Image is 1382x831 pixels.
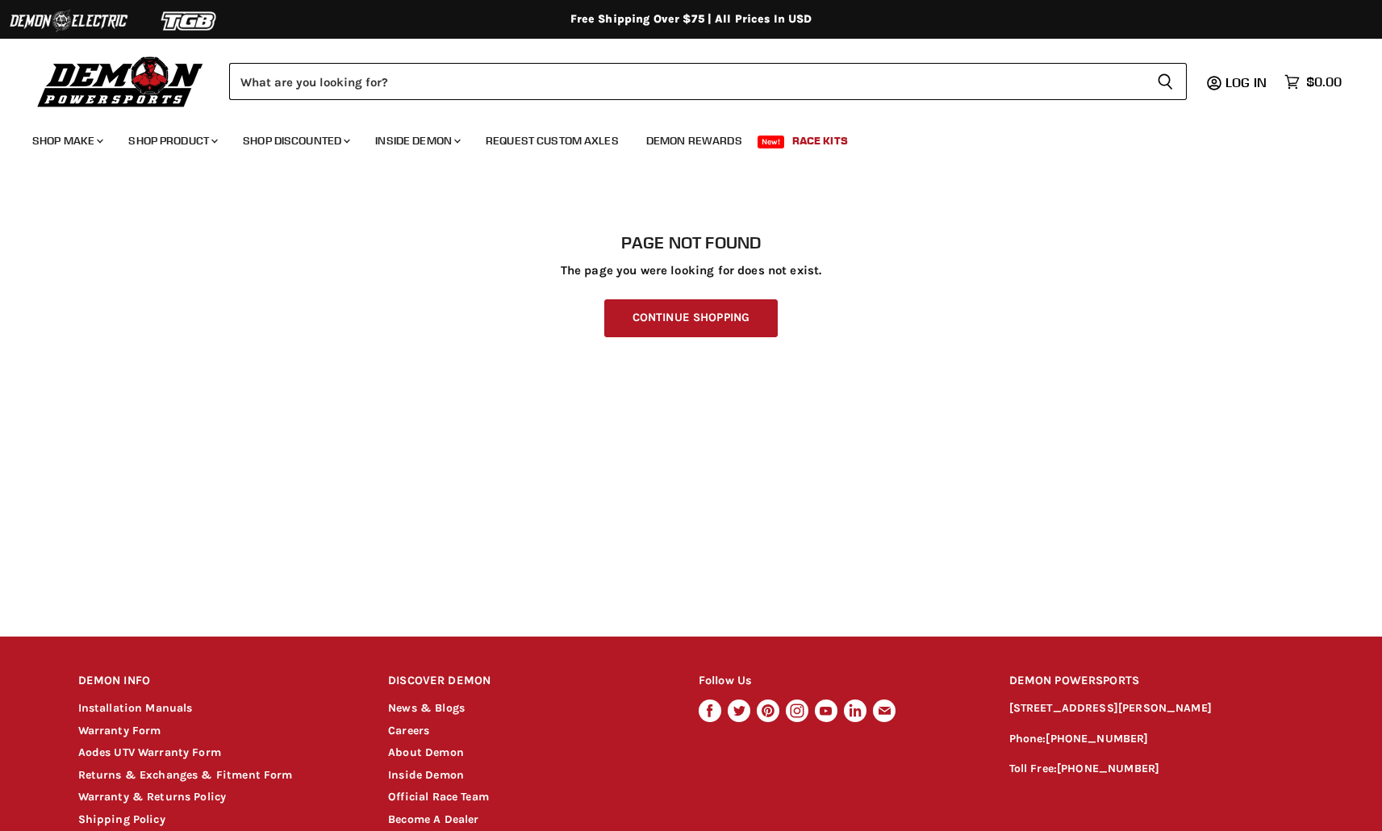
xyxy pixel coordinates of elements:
[20,118,1338,157] ul: Main menu
[388,701,465,715] a: News & Blogs
[363,124,470,157] a: Inside Demon
[231,124,360,157] a: Shop Discounted
[604,299,778,337] a: Continue Shopping
[388,662,668,700] h2: DISCOVER DEMON
[388,745,464,759] a: About Demon
[78,701,193,715] a: Installation Manuals
[699,662,979,700] h2: Follow Us
[1009,730,1305,749] p: Phone:
[388,724,429,737] a: Careers
[388,812,478,826] a: Become A Dealer
[1046,732,1148,745] a: [PHONE_NUMBER]
[634,124,754,157] a: Demon Rewards
[780,124,860,157] a: Race Kits
[116,124,228,157] a: Shop Product
[78,724,161,737] a: Warranty Form
[78,745,221,759] a: Aodes UTV Warranty Form
[1009,760,1305,779] p: Toll Free:
[78,812,165,826] a: Shipping Policy
[78,233,1305,253] h1: Page not found
[8,6,129,36] img: Demon Electric Logo 2
[78,768,293,782] a: Returns & Exchanges & Fitment Form
[1225,74,1267,90] span: Log in
[20,124,113,157] a: Shop Make
[78,264,1305,278] p: The page you were looking for does not exist.
[1057,762,1159,775] a: [PHONE_NUMBER]
[1276,70,1350,94] a: $0.00
[1009,662,1305,700] h2: DEMON POWERSPORTS
[78,790,227,804] a: Warranty & Returns Policy
[46,12,1337,27] div: Free Shipping Over $75 | All Prices In USD
[758,136,785,148] span: New!
[388,768,464,782] a: Inside Demon
[129,6,250,36] img: TGB Logo 2
[1218,75,1276,90] a: Log in
[32,52,209,110] img: Demon Powersports
[78,662,358,700] h2: DEMON INFO
[1009,699,1305,718] p: [STREET_ADDRESS][PERSON_NAME]
[388,790,489,804] a: Official Race Team
[229,63,1187,100] form: Product
[1144,63,1187,100] button: Search
[229,63,1144,100] input: Search
[474,124,631,157] a: Request Custom Axles
[1306,74,1342,90] span: $0.00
